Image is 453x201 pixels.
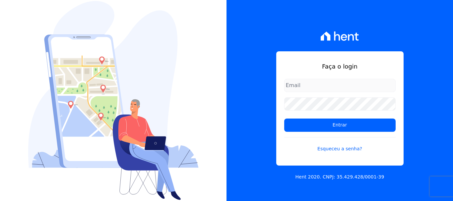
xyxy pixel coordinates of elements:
[284,62,396,71] h1: Faça o login
[284,137,396,152] a: Esqueceu a senha?
[284,79,396,92] input: Email
[28,1,199,200] img: Login
[295,174,384,180] p: Hent 2020. CNPJ: 35.429.428/0001-39
[284,119,396,132] input: Entrar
